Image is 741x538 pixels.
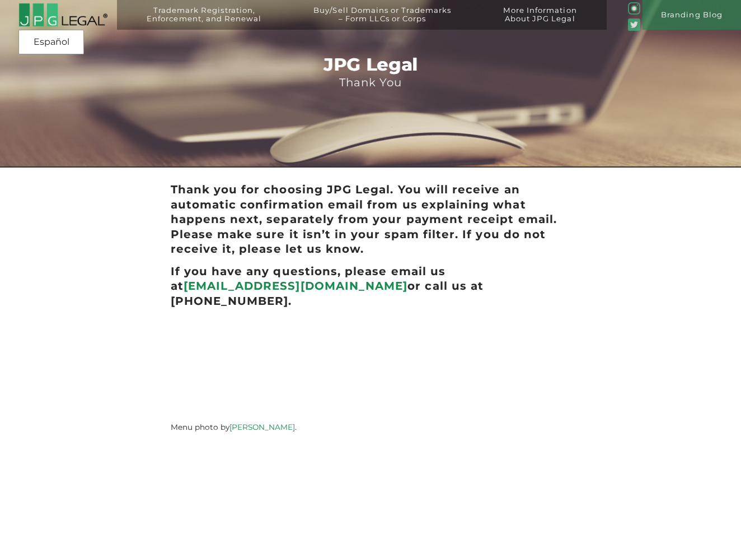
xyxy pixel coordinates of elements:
img: 2016-logo-black-letters-3-r.png [18,3,107,27]
a: Trademark Registration,Enforcement, and Renewal [124,6,284,36]
a: [PERSON_NAME] [229,423,295,432]
h2: Thank you for choosing JPG Legal. You will receive an automatic confirmation email from us explai... [171,182,571,256]
a: [EMAIL_ADDRESS][DOMAIN_NAME] [184,279,408,293]
a: Español [22,32,81,52]
h2: If you have any questions, please email us at or call us at [PHONE_NUMBER]. [171,264,571,308]
a: Buy/Sell Domains or Trademarks– Form LLCs or Corps [292,6,473,36]
small: Menu photo by . [171,423,297,432]
img: glyph-logo_May2016-green3-90.png [628,2,640,15]
a: More InformationAbout JPG Legal [481,6,599,36]
img: Twitter_Social_Icon_Rounded_Square_Color-mid-green3-90.png [628,18,640,31]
